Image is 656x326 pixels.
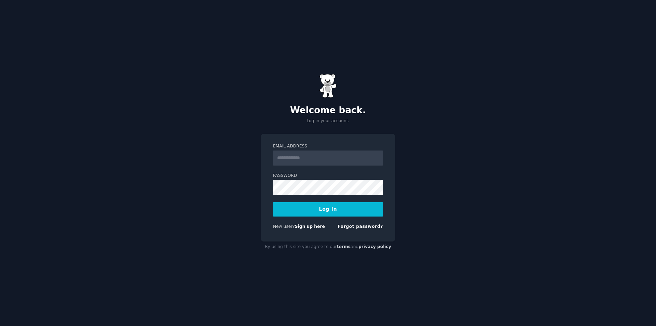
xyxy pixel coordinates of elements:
img: Gummy Bear [319,74,337,98]
a: terms [337,244,351,249]
button: Log In [273,202,383,217]
a: Sign up here [295,224,325,229]
h2: Welcome back. [261,105,395,116]
a: privacy policy [358,244,391,249]
label: Email Address [273,143,383,149]
span: New user? [273,224,295,229]
a: Forgot password? [338,224,383,229]
div: By using this site you agree to our and [261,242,395,252]
p: Log in your account. [261,118,395,124]
label: Password [273,173,383,179]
